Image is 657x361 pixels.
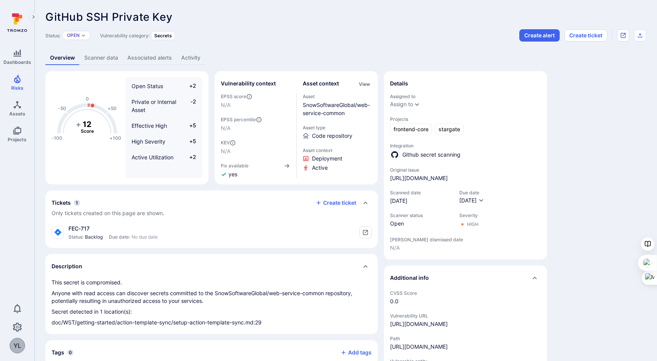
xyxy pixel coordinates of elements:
a: SnowSoftwareGlobal/web-service-common [303,102,370,116]
h2: Tickets [52,199,71,207]
span: GitHub SSH Private Key [45,10,172,23]
button: Open [67,32,80,38]
span: Fix available [221,163,248,169]
div: Yanting Larsen [10,338,25,353]
p: doc/WST/getting-started/action-template-sync/setup-action-template-sync.md:29 [52,319,372,326]
h2: Additional info [390,274,429,282]
span: Github secret scanning [402,151,460,159]
section: tickets card [45,191,378,248]
span: Projects [390,116,541,122]
span: [DATE] [459,197,477,204]
div: Click to view all asset context details [357,80,372,88]
p: Secret detected in 1 location(s): [52,308,372,316]
button: Expand dropdown [414,101,420,107]
span: Assigned to [390,94,541,99]
span: +2 [182,82,196,90]
button: View [357,81,372,87]
span: N/A [221,101,290,109]
div: Due date field [459,190,484,205]
span: Dashboards [3,59,31,65]
span: N/A [390,244,541,252]
div: Vulnerability tabs [45,51,646,65]
button: Expand dropdown [81,33,86,38]
span: Path [390,336,541,341]
button: Expand navigation menu [29,12,38,22]
button: Create ticket [315,199,356,206]
span: Only tickets created on this page are shown. [52,210,164,216]
text: -50 [58,105,66,111]
a: frontend-core [390,124,432,135]
span: frontend-core [394,125,429,133]
a: Overview [45,51,80,65]
text: +50 [108,105,117,111]
span: High Severity [132,138,165,145]
div: FEC-717 [68,225,158,232]
span: Code repository [312,132,352,140]
a: Scanner data [80,51,123,65]
span: +2 [182,153,196,161]
span: Severity [459,212,479,218]
span: [DATE] [390,197,452,205]
span: EPSS percentile [221,117,290,123]
i: Expand navigation menu [31,14,36,20]
span: -2 [182,98,196,114]
a: [URL][DOMAIN_NAME] [390,174,448,182]
h2: Tags [52,349,64,356]
span: Click to view evidence [312,164,328,172]
span: Risks [11,85,23,91]
a: Activity [177,51,205,65]
span: Asset type [303,125,372,130]
a: [URL][DOMAIN_NAME] [390,320,448,328]
span: KEV [221,140,290,146]
button: [DATE] [459,197,484,205]
div: Collapse description [45,254,378,279]
div: Open original issue [617,29,629,42]
span: Vulnerability URL [390,313,541,319]
span: 0.0 [390,297,541,305]
span: Projects [8,137,27,142]
span: Due date: [109,234,130,240]
span: Status: [68,234,83,240]
span: +5 [182,137,196,145]
span: yes [228,170,237,178]
button: Assign to [390,101,413,107]
span: Open [390,220,452,227]
span: N/A [221,147,290,155]
span: Active Utilization [132,154,173,160]
span: CVSS Score [390,290,541,296]
span: Original issue [390,167,541,173]
span: Asset [303,94,372,99]
span: Integration [390,143,541,149]
div: Export as CSV [634,29,646,42]
div: Collapse [384,266,547,290]
div: Secrets [151,31,175,40]
p: This secret is compromised. [52,279,372,286]
span: stargate [439,125,460,133]
tspan: 12 [83,120,92,129]
h2: Details [390,80,408,87]
span: 0 [67,349,73,356]
button: Create alert [519,29,560,42]
text: 0 [86,96,89,102]
div: High [467,221,479,227]
a: Associated alerts [123,51,177,65]
a: stargate [435,124,464,135]
span: Private or Internal Asset [132,99,176,113]
span: Scanned date [390,190,452,196]
span: Status: [45,33,60,38]
h2: Description [52,262,82,270]
span: Asset context [303,147,372,153]
text: Score [81,128,94,134]
button: Add tags [334,346,372,359]
h2: Vulnerability context [221,80,276,87]
span: Backlog [85,234,103,240]
text: -100 [52,135,62,141]
span: N/A [221,124,290,132]
span: No due date [132,234,158,240]
text: +100 [110,135,121,141]
tspan: + [76,120,81,129]
span: Open Status [132,83,163,89]
span: EPSS score [221,94,290,100]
